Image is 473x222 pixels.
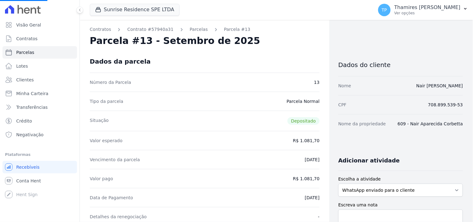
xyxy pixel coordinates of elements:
span: Negativação [16,132,44,138]
dt: Tipo da parcela [90,98,123,104]
label: Escolha a atividade [338,176,463,182]
dt: Detalhes da renegociação [90,214,147,220]
a: Recebíveis [2,161,77,173]
dt: Valor pago [90,176,113,182]
span: Conta Hent [16,178,41,184]
a: Clientes [2,74,77,86]
div: Dados da parcela [90,58,151,65]
h2: Parcela #13 - Setembro de 2025 [90,35,260,46]
p: Ver opções [394,11,461,16]
button: TP Thamires [PERSON_NAME] Ver opções [373,1,473,19]
h3: Adicionar atividade [338,157,400,164]
a: Parcelas [2,46,77,59]
a: Contratos [2,32,77,45]
dt: Número da Parcela [90,79,131,85]
label: Escreva uma nota [338,202,463,208]
dd: Parcela Normal [287,98,320,104]
a: Conta Hent [2,175,77,187]
span: Crédito [16,118,32,124]
dt: Nome da propriedade [338,121,386,127]
dd: 609 - Nair Aparecida Corbetta [398,121,463,127]
span: Clientes [16,77,34,83]
a: Visão Geral [2,19,77,31]
dd: [DATE] [305,157,320,163]
a: Contratos [90,26,111,33]
dd: [DATE] [305,195,320,201]
a: Minha Carteira [2,87,77,100]
span: Recebíveis [16,164,40,170]
dt: Vencimento da parcela [90,157,140,163]
div: Plataformas [5,151,75,158]
a: Crédito [2,115,77,127]
a: Negativação [2,128,77,141]
dt: Valor esperado [90,138,123,144]
dt: Data de Pagamento [90,195,133,201]
button: Sunrise Residence SPE LTDA [90,4,180,16]
p: Thamires [PERSON_NAME] [394,4,461,11]
span: Contratos [16,36,37,42]
a: Contrato #57940a31 [127,26,173,33]
nav: Breadcrumb [90,26,320,33]
a: Lotes [2,60,77,72]
span: Parcelas [16,49,34,55]
a: Parcela #13 [224,26,251,33]
dt: CPF [338,102,346,108]
span: Transferências [16,104,48,110]
dt: Situação [90,117,109,125]
a: Nair [PERSON_NAME] [417,83,463,88]
a: Transferências [2,101,77,113]
span: Visão Geral [16,22,41,28]
dd: 708.899.539-53 [428,102,463,108]
h3: Dados do cliente [338,61,463,69]
dd: 13 [314,79,320,85]
span: Minha Carteira [16,90,48,97]
dd: R$ 1.081,70 [293,176,320,182]
a: Parcelas [190,26,208,33]
dd: R$ 1.081,70 [293,138,320,144]
dt: Nome [338,83,351,89]
span: TP [382,8,387,12]
dd: - [318,214,320,220]
span: Depositado [287,117,320,125]
span: Lotes [16,63,28,69]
